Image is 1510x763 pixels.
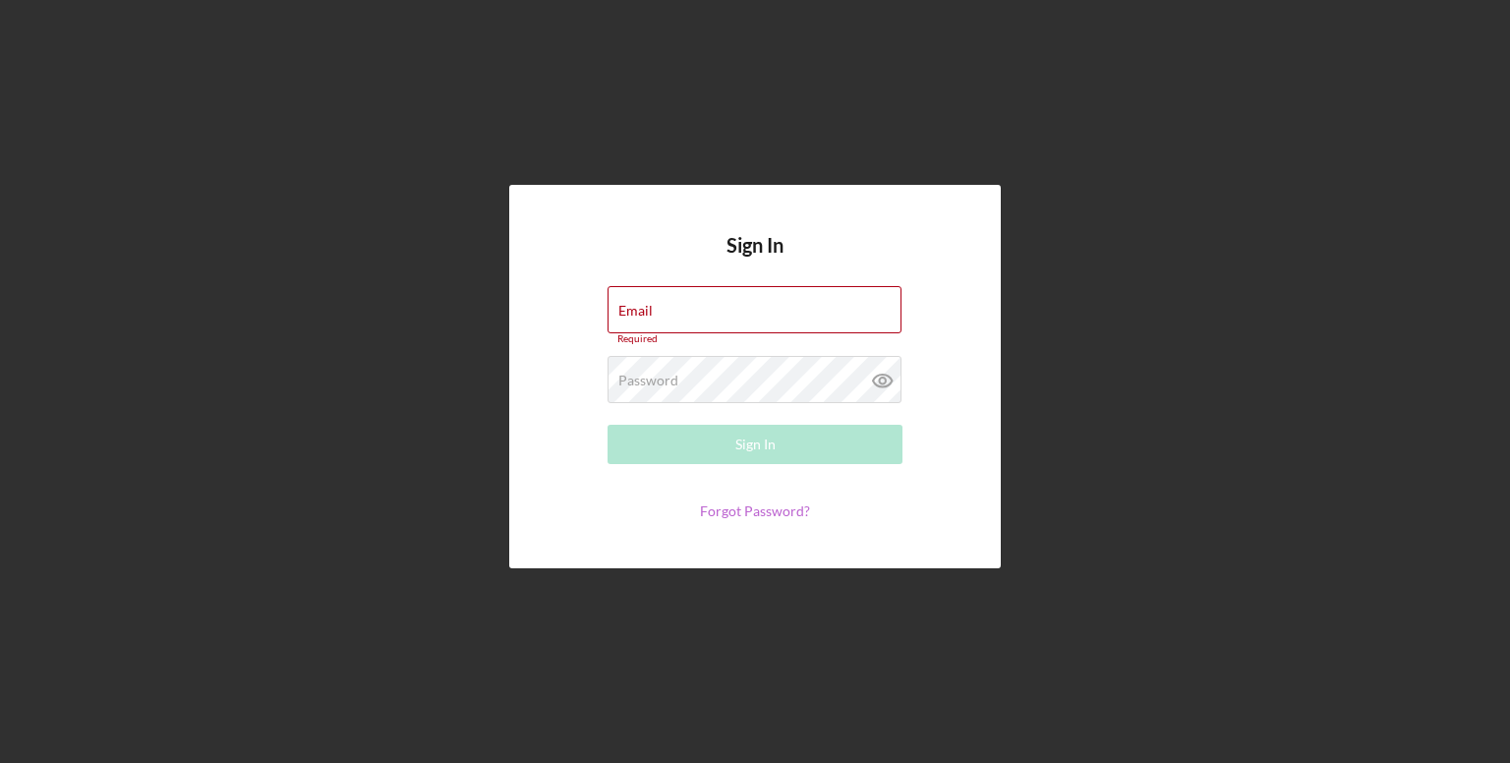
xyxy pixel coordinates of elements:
[618,303,653,319] label: Email
[608,333,902,345] div: Required
[726,234,784,286] h4: Sign In
[700,502,810,519] a: Forgot Password?
[618,373,678,388] label: Password
[735,425,776,464] div: Sign In
[608,425,902,464] button: Sign In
